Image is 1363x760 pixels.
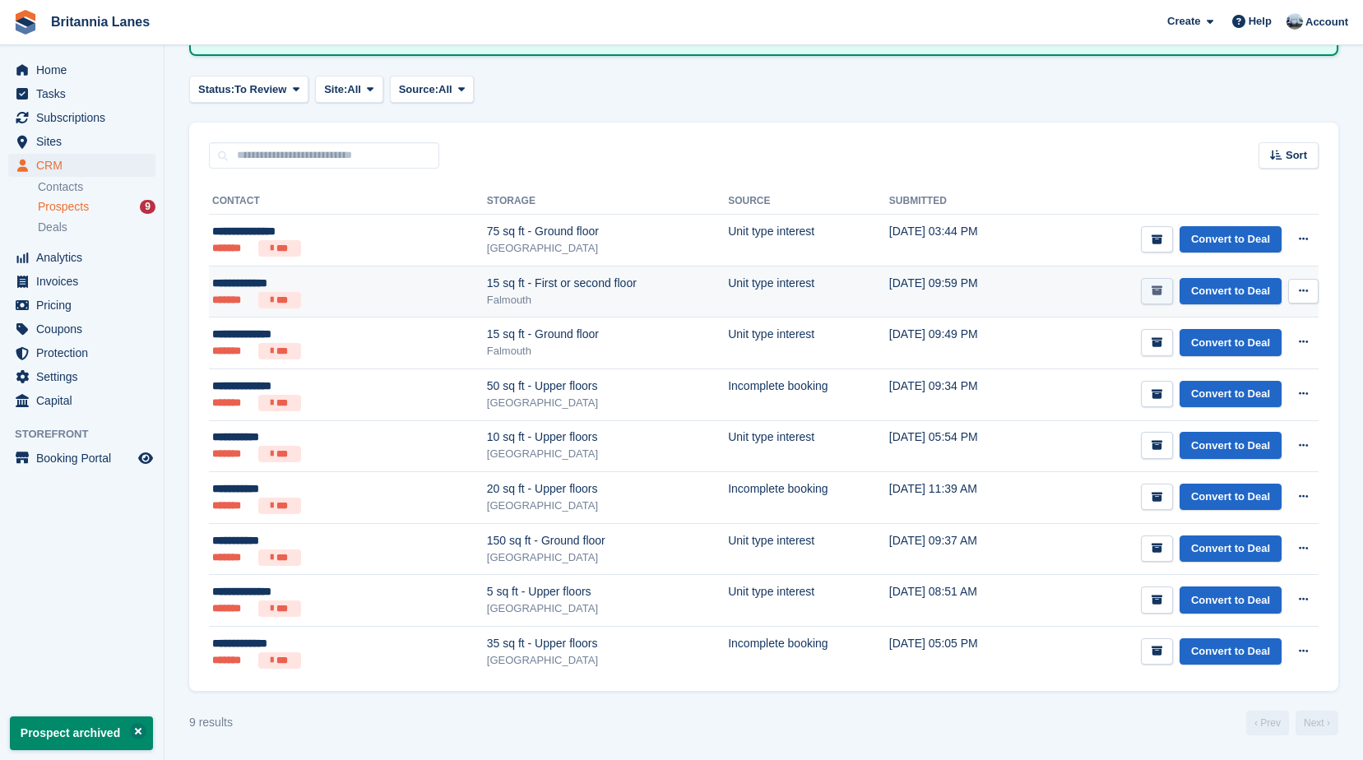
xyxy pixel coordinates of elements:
[315,76,383,103] button: Site: All
[10,716,153,750] p: Prospect archived
[38,199,89,215] span: Prospects
[1180,484,1282,511] a: Convert to Deal
[8,317,155,341] a: menu
[889,215,1032,266] td: [DATE] 03:44 PM
[728,575,889,627] td: Unit type interest
[189,76,308,103] button: Status: To Review
[36,270,135,293] span: Invoices
[38,220,67,235] span: Deals
[38,198,155,215] a: Prospects 9
[36,341,135,364] span: Protection
[36,389,135,412] span: Capital
[1286,147,1307,164] span: Sort
[728,523,889,575] td: Unit type interest
[1180,226,1282,253] a: Convert to Deal
[1243,711,1342,735] nav: Page
[140,200,155,214] div: 9
[1296,711,1338,735] a: Next
[15,426,164,443] span: Storefront
[487,480,728,498] div: 20 sq ft - Upper floors
[487,292,728,308] div: Falmouth
[487,343,728,359] div: Falmouth
[1287,13,1303,30] img: John Millership
[324,81,347,98] span: Site:
[487,240,728,257] div: [GEOGRAPHIC_DATA]
[889,368,1032,420] td: [DATE] 09:34 PM
[889,420,1032,472] td: [DATE] 05:54 PM
[487,395,728,411] div: [GEOGRAPHIC_DATA]
[728,368,889,420] td: Incomplete booking
[36,58,135,81] span: Home
[8,365,155,388] a: menu
[487,600,728,617] div: [GEOGRAPHIC_DATA]
[487,429,728,446] div: 10 sq ft - Upper floors
[889,523,1032,575] td: [DATE] 09:37 AM
[889,626,1032,677] td: [DATE] 05:05 PM
[8,389,155,412] a: menu
[487,635,728,652] div: 35 sq ft - Upper floors
[889,188,1032,215] th: Submitted
[8,154,155,177] a: menu
[1249,13,1272,30] span: Help
[1180,381,1282,408] a: Convert to Deal
[1305,14,1348,30] span: Account
[8,82,155,105] a: menu
[36,447,135,470] span: Booking Portal
[728,472,889,524] td: Incomplete booking
[728,420,889,472] td: Unit type interest
[36,317,135,341] span: Coupons
[889,575,1032,627] td: [DATE] 08:51 AM
[487,498,728,514] div: [GEOGRAPHIC_DATA]
[8,58,155,81] a: menu
[8,270,155,293] a: menu
[36,82,135,105] span: Tasks
[36,294,135,317] span: Pricing
[8,130,155,153] a: menu
[36,130,135,153] span: Sites
[728,266,889,317] td: Unit type interest
[8,106,155,129] a: menu
[487,326,728,343] div: 15 sq ft - Ground floor
[728,317,889,369] td: Unit type interest
[1180,432,1282,459] a: Convert to Deal
[38,219,155,236] a: Deals
[347,81,361,98] span: All
[889,317,1032,369] td: [DATE] 09:49 PM
[44,8,156,35] a: Britannia Lanes
[889,266,1032,317] td: [DATE] 09:59 PM
[189,714,233,731] div: 9 results
[487,223,728,240] div: 75 sq ft - Ground floor
[390,76,475,103] button: Source: All
[8,341,155,364] a: menu
[36,106,135,129] span: Subscriptions
[1180,586,1282,614] a: Convert to Deal
[1180,329,1282,356] a: Convert to Deal
[198,81,234,98] span: Status:
[8,294,155,317] a: menu
[234,81,286,98] span: To Review
[1246,711,1289,735] a: Previous
[8,246,155,269] a: menu
[487,652,728,669] div: [GEOGRAPHIC_DATA]
[487,549,728,566] div: [GEOGRAPHIC_DATA]
[487,275,728,292] div: 15 sq ft - First or second floor
[136,448,155,468] a: Preview store
[487,583,728,600] div: 5 sq ft - Upper floors
[487,532,728,549] div: 150 sq ft - Ground floor
[1167,13,1200,30] span: Create
[728,626,889,677] td: Incomplete booking
[36,365,135,388] span: Settings
[8,447,155,470] a: menu
[438,81,452,98] span: All
[487,378,728,395] div: 50 sq ft - Upper floors
[1180,535,1282,563] a: Convert to Deal
[728,188,889,215] th: Source
[487,446,728,462] div: [GEOGRAPHIC_DATA]
[889,472,1032,524] td: [DATE] 11:39 AM
[36,154,135,177] span: CRM
[487,188,728,215] th: Storage
[209,188,487,215] th: Contact
[38,179,155,195] a: Contacts
[1180,278,1282,305] a: Convert to Deal
[728,215,889,266] td: Unit type interest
